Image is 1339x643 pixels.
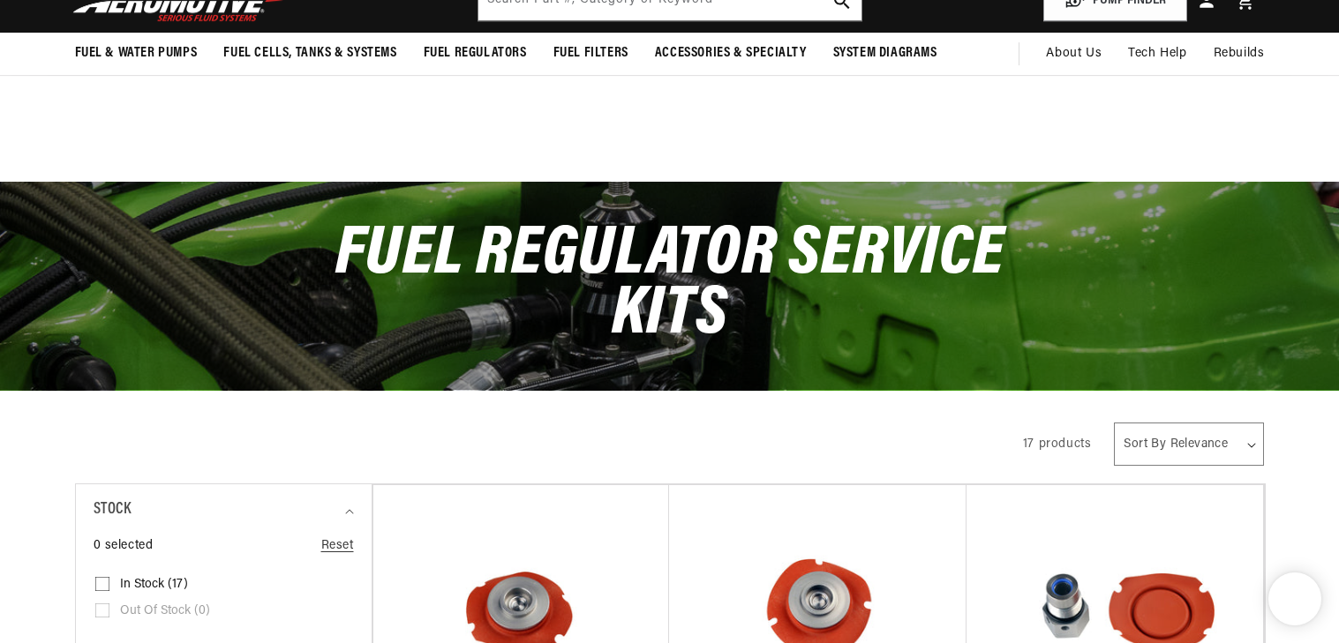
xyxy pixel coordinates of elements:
[75,44,198,63] span: Fuel & Water Pumps
[820,33,951,74] summary: System Diagrams
[1200,33,1278,75] summary: Rebuilds
[1115,33,1200,75] summary: Tech Help
[120,603,210,619] span: Out of stock (0)
[410,33,540,74] summary: Fuel Regulators
[1033,33,1115,75] a: About Us
[1046,47,1102,60] span: About Us
[321,536,354,556] a: Reset
[223,44,396,63] span: Fuel Cells, Tanks & Systems
[210,33,410,74] summary: Fuel Cells, Tanks & Systems
[553,44,628,63] span: Fuel Filters
[1214,44,1265,64] span: Rebuilds
[335,221,1004,350] span: Fuel Regulator Service Kits
[62,33,211,74] summary: Fuel & Water Pumps
[1023,437,1092,451] span: 17 products
[120,577,188,593] span: In stock (17)
[1128,44,1186,64] span: Tech Help
[94,497,132,523] span: Stock
[94,536,154,556] span: 0 selected
[642,33,820,74] summary: Accessories & Specialty
[833,44,937,63] span: System Diagrams
[655,44,807,63] span: Accessories & Specialty
[94,484,354,536] summary: Stock (0 selected)
[540,33,642,74] summary: Fuel Filters
[424,44,527,63] span: Fuel Regulators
